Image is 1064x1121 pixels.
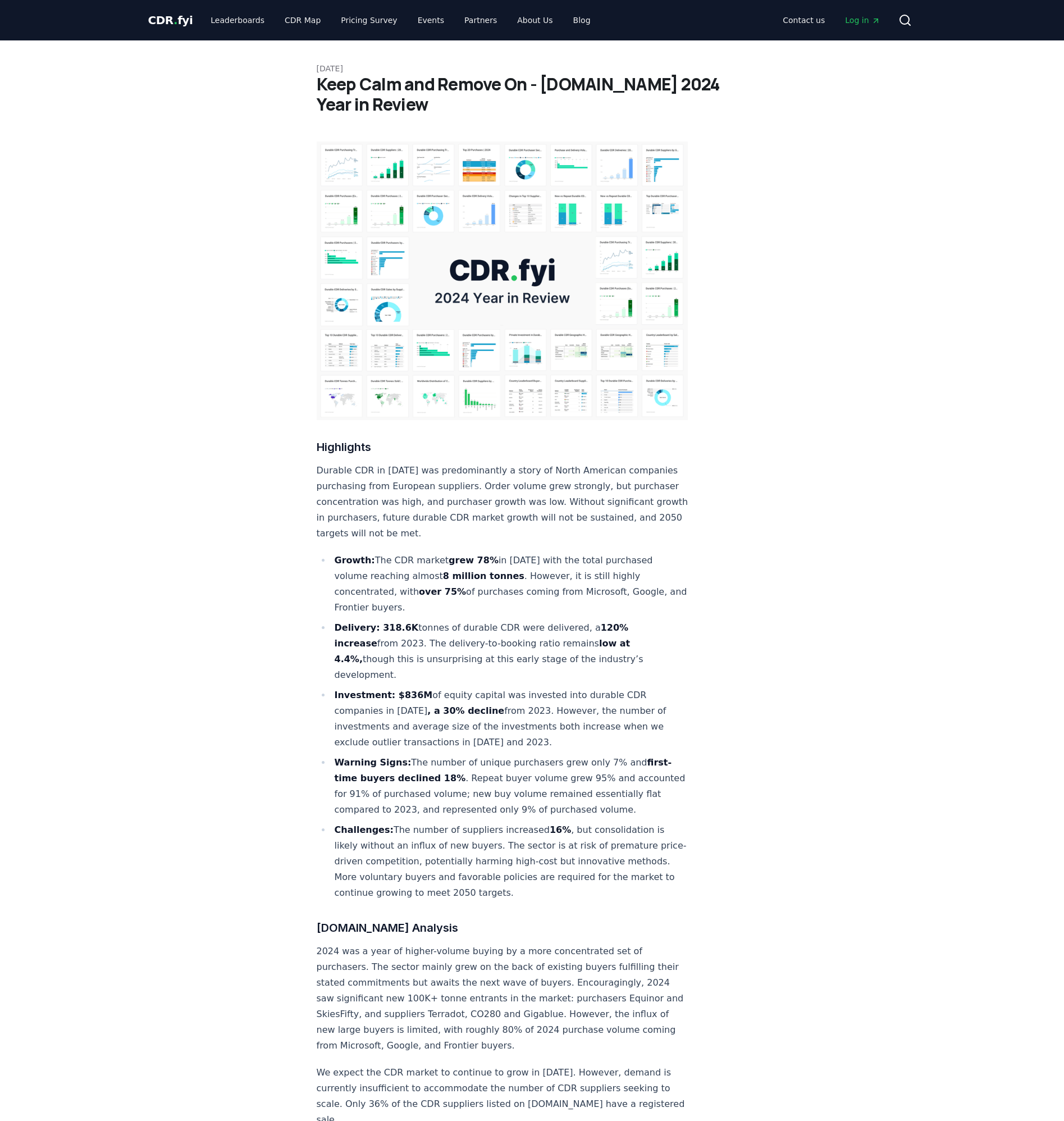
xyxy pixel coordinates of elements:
nav: Main [774,10,889,30]
img: blog post image [317,142,688,420]
strong: grew 78% [449,555,499,566]
li: of equity capital was invested into durable CDR companies in [DATE] from 2023​. However, the numb... [331,687,688,750]
p: [DATE] [317,63,748,74]
strong: Investment: $836M [335,690,433,700]
strong: Growth: [335,555,375,566]
a: Pricing Survey [332,10,406,30]
a: About Us [508,10,561,30]
a: CDR Map [276,10,330,30]
p: Durable CDR in [DATE] was predominantly a story of North American companies purchasing from Europ... [317,463,688,541]
span: . [173,13,177,27]
p: 2024 was a year of higher-volume buying by a more concentrated set of purchasers. The sector main... [317,944,688,1054]
a: Blog [564,10,600,30]
a: CDR.fyi [148,12,193,28]
strong: Delivery: 318.6K [335,622,419,633]
li: The number of suppliers increased , but consolidation is likely without an influx of new buyers. ... [331,822,688,901]
a: Contact us [774,10,834,30]
a: Leaderboards [202,10,273,30]
strong: over 75% [419,586,466,597]
strong: 8 million tonnes [443,571,524,581]
h3: Highlights [317,438,688,456]
a: Log in [836,10,889,30]
nav: Main [202,10,599,30]
a: Events [409,10,453,30]
span: Log in [845,15,880,26]
h3: [DOMAIN_NAME] Analysis [317,919,688,937]
span: CDR fyi [148,13,193,27]
strong: Challenges: [335,824,394,835]
strong: , a 30% decline [427,705,504,716]
strong: Warning Signs: [335,757,412,768]
h1: Keep Calm and Remove On - [DOMAIN_NAME] 2024 Year in Review [317,74,748,115]
li: The CDR market in [DATE] with the total purchased volume reaching almost . However, it is still h... [331,553,688,616]
strong: 16% [550,824,571,835]
li: The number of unique purchasers grew only 7% and . Repeat buyer volume grew 95% and accounted for... [331,755,688,818]
a: Partners [455,10,506,30]
li: tonnes of durable CDR were delivered, a from 2023​. The delivery-to-booking ratio remains though ... [331,620,688,683]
